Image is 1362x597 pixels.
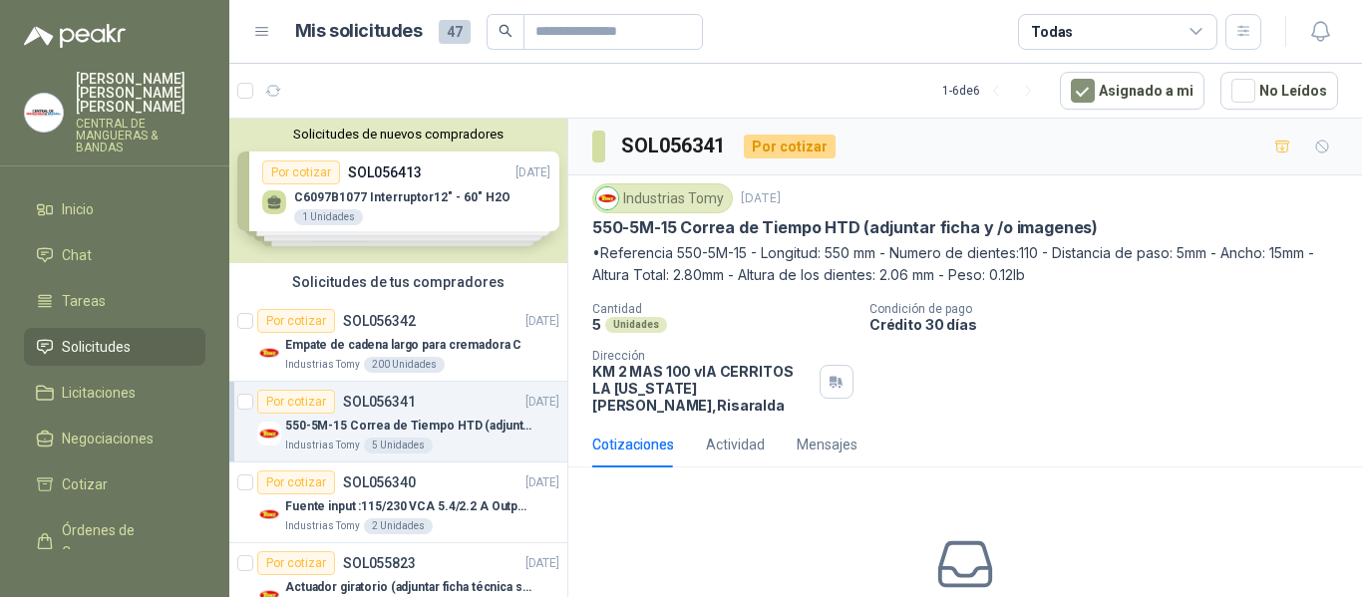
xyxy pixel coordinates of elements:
p: Empate de cadena largo para cremadora C [285,336,521,355]
p: [PERSON_NAME] [PERSON_NAME] [PERSON_NAME] [76,72,205,114]
p: 550-5M-15 Correa de Tiempo HTD (adjuntar ficha y /o imagenes) [592,217,1098,238]
a: Tareas [24,282,205,320]
div: Por cotizar [257,309,335,333]
p: Crédito 30 días [869,316,1354,333]
img: Company Logo [257,502,281,526]
div: 1 - 6 de 6 [942,75,1044,107]
a: Negociaciones [24,420,205,457]
a: Solicitudes [24,328,205,366]
span: Licitaciones [62,382,136,404]
p: SOL055823 [343,556,416,570]
span: Solicitudes [62,336,131,358]
div: Por cotizar [257,390,335,414]
h1: Mis solicitudes [295,17,423,46]
div: Todas [1031,21,1073,43]
span: Inicio [62,198,94,220]
a: Por cotizarSOL056340[DATE] Company LogoFuente input :115/230 VCA 5.4/2.2 A Output: 24 VDC 10 A 47... [229,462,567,543]
p: KM 2 MAS 100 vIA CERRITOS LA [US_STATE] [PERSON_NAME] , Risaralda [592,363,812,414]
a: Inicio [24,190,205,228]
p: 550-5M-15 Correa de Tiempo HTD (adjuntar ficha y /o imagenes) [285,417,533,436]
p: [DATE] [525,473,559,492]
p: Cantidad [592,302,853,316]
p: Industrias Tomy [285,357,360,373]
p: 5 [592,316,601,333]
button: Asignado a mi [1060,72,1204,110]
p: SOL056341 [343,395,416,409]
a: Licitaciones [24,374,205,412]
p: Dirección [592,349,812,363]
p: [DATE] [525,554,559,573]
div: 2 Unidades [364,518,433,534]
h3: SOL056341 [621,131,728,161]
a: Chat [24,236,205,274]
div: Unidades [605,317,667,333]
div: Industrias Tomy [592,183,733,213]
a: Cotizar [24,465,205,503]
div: Solicitudes de tus compradores [229,263,567,301]
img: Logo peakr [24,24,126,48]
span: Tareas [62,290,106,312]
a: Órdenes de Compra [24,511,205,571]
span: Chat [62,244,92,266]
img: Company Logo [257,341,281,365]
p: •Referencia 550-5M-15 - Longitud: 550 mm - Numero de dientes:110 - Distancia de paso: 5mm - Ancho... [592,242,1338,286]
img: Company Logo [257,422,281,446]
p: SOL056342 [343,314,416,328]
img: Company Logo [596,187,618,209]
a: Por cotizarSOL056342[DATE] Company LogoEmpate de cadena largo para cremadora CIndustrias Tomy200 ... [229,301,567,382]
div: Solicitudes de nuevos compradoresPor cotizarSOL056413[DATE] C6097B1077 Interruptor12" - 60" H2O1 ... [229,119,567,263]
p: Industrias Tomy [285,438,360,453]
div: Por cotizar [744,135,836,158]
p: SOL056340 [343,475,416,489]
span: search [499,24,512,38]
div: Por cotizar [257,551,335,575]
p: [DATE] [525,393,559,412]
p: CENTRAL DE MANGUERAS & BANDAS [76,118,205,153]
div: Por cotizar [257,470,335,494]
div: 200 Unidades [364,357,445,373]
p: Condición de pago [869,302,1354,316]
span: Cotizar [62,473,108,495]
p: [DATE] [741,189,781,208]
div: Actividad [706,434,765,455]
span: Negociaciones [62,428,154,449]
button: No Leídos [1220,72,1338,110]
div: Mensajes [797,434,857,455]
p: Industrias Tomy [285,518,360,534]
p: Actuador giratorio (adjuntar ficha técnica si es diferente a festo) [285,578,533,597]
span: 47 [439,20,471,44]
div: Cotizaciones [592,434,674,455]
img: Company Logo [25,94,63,132]
p: [DATE] [525,312,559,331]
button: Solicitudes de nuevos compradores [237,127,559,142]
a: Por cotizarSOL056341[DATE] Company Logo550-5M-15 Correa de Tiempo HTD (adjuntar ficha y /o imagen... [229,382,567,462]
div: 5 Unidades [364,438,433,453]
span: Órdenes de Compra [62,519,186,563]
p: Fuente input :115/230 VCA 5.4/2.2 A Output: 24 VDC 10 A 47-63 Hz [285,497,533,516]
